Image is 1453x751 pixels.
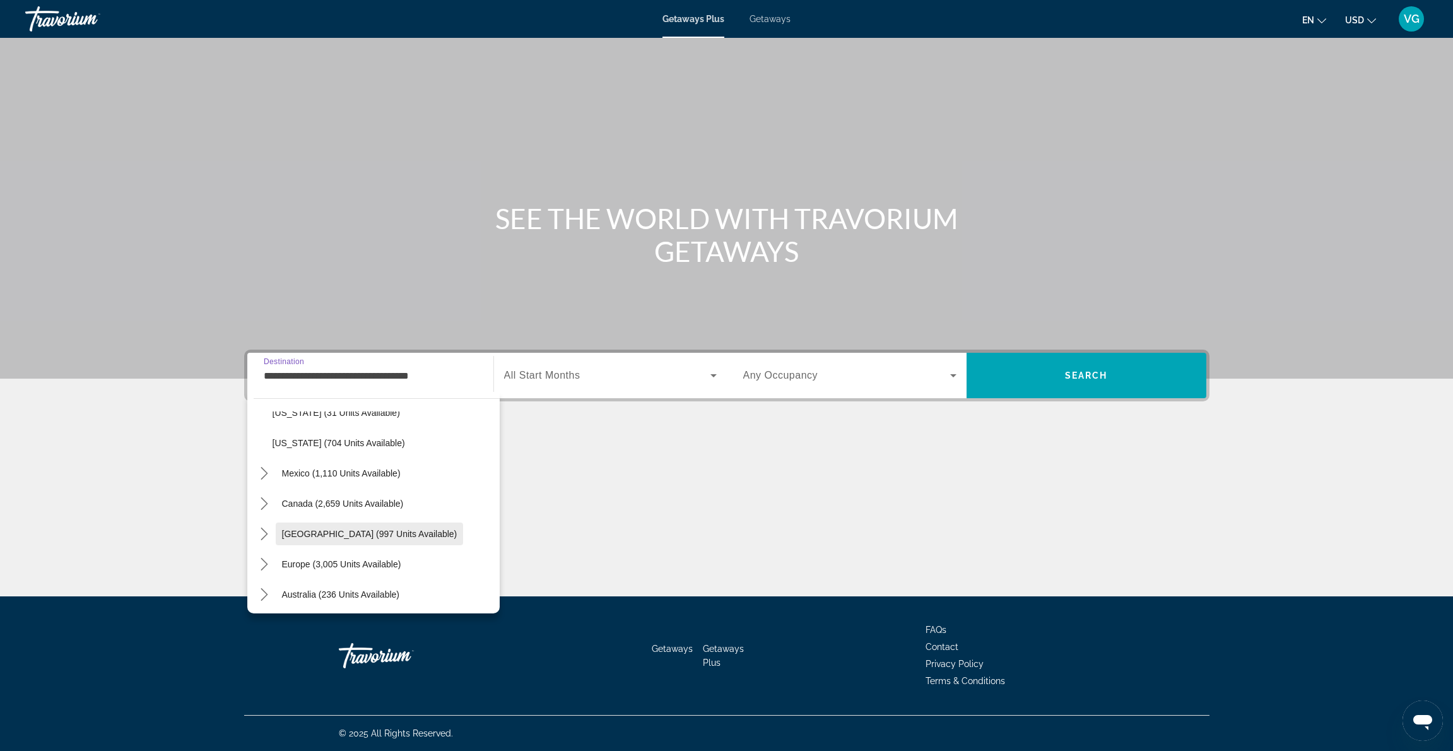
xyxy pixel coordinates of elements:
button: User Menu [1395,6,1428,32]
a: Terms & Conditions [926,676,1005,686]
span: Australia (236 units available) [282,589,400,600]
span: [GEOGRAPHIC_DATA] (997 units available) [282,529,457,539]
span: en [1302,15,1314,25]
span: Mexico (1,110 units available) [282,468,401,478]
h1: SEE THE WORLD WITH TRAVORIUM GETAWAYS [490,202,963,268]
span: [US_STATE] (31 units available) [273,408,400,418]
span: [US_STATE] (704 units available) [273,438,405,448]
button: Select destination: West Virginia (31 units available) [266,401,500,424]
span: Europe (3,005 units available) [282,559,401,569]
a: FAQs [926,625,946,635]
span: USD [1345,15,1364,25]
a: Privacy Policy [926,659,984,669]
a: Travorium [25,3,151,35]
span: All Start Months [504,370,580,381]
button: Toggle Caribbean & Atlantic Islands (997 units available) submenu [254,523,276,545]
span: © 2025 All Rights Reserved. [339,728,453,738]
div: Destination options [247,392,500,613]
iframe: Button to launch messaging window [1403,701,1443,741]
span: Canada (2,659 units available) [282,499,404,509]
a: Getaways Plus [662,14,724,24]
button: Select destination: Caribbean & Atlantic Islands (997 units available) [276,523,464,545]
button: Select destination: Canada (2,659 units available) [276,492,410,515]
button: Select destination: Europe (3,005 units available) [276,553,408,576]
button: Search [967,353,1206,398]
a: Getaways Plus [703,644,744,668]
button: Change currency [1345,11,1376,29]
span: Search [1065,370,1108,381]
button: Toggle Canada (2,659 units available) submenu [254,493,276,515]
a: Getaways [750,14,791,24]
input: Select destination [264,369,477,384]
div: Search widget [247,353,1206,398]
button: Toggle Europe (3,005 units available) submenu [254,553,276,576]
span: VG [1404,13,1420,25]
button: Toggle Mexico (1,110 units available) submenu [254,463,276,485]
a: Contact [926,642,958,652]
span: Destination [264,357,304,365]
button: Select destination: Mexico (1,110 units available) [276,462,407,485]
button: Toggle Australia (236 units available) submenu [254,584,276,606]
button: Select destination: Wisconsin (704 units available) [266,432,500,454]
button: Select destination: Australia (236 units available) [276,583,406,606]
button: Change language [1302,11,1326,29]
span: Any Occupancy [743,370,818,381]
a: Getaways [652,644,693,654]
a: Go Home [339,637,465,675]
